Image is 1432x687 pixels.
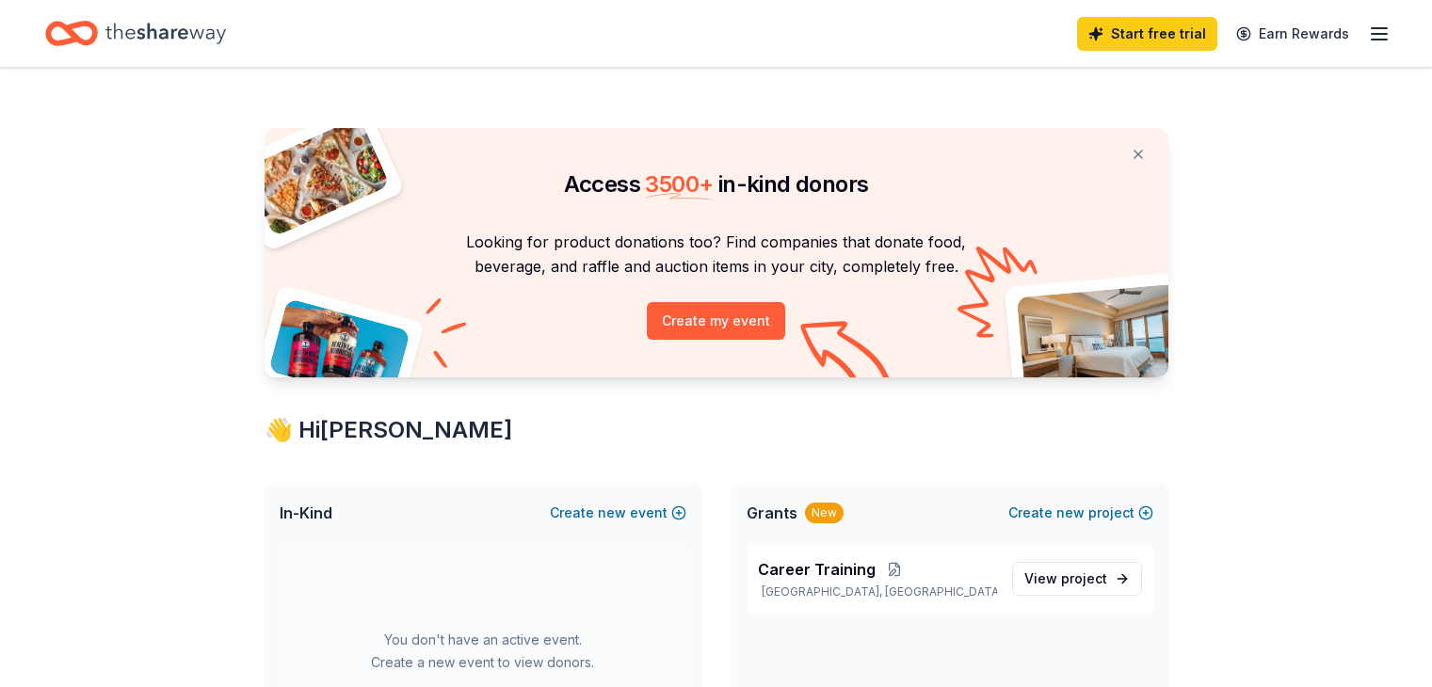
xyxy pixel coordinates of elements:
[243,117,390,237] img: Pizza
[647,302,785,340] button: Create my event
[1077,17,1217,51] a: Start free trial
[1008,502,1153,524] button: Createnewproject
[747,502,797,524] span: Grants
[564,170,869,198] span: Access in-kind donors
[1024,567,1107,590] span: View
[598,502,626,524] span: new
[287,230,1146,280] p: Looking for product donations too? Find companies that donate food, beverage, and raffle and auct...
[45,11,226,56] a: Home
[758,558,876,581] span: Career Training
[1056,502,1085,524] span: new
[645,170,713,198] span: 3500 +
[550,502,686,524] button: Createnewevent
[1061,570,1107,586] span: project
[265,415,1168,445] div: 👋 Hi [PERSON_NAME]
[758,584,997,599] p: [GEOGRAPHIC_DATA], [GEOGRAPHIC_DATA]
[805,503,844,523] div: New
[1012,562,1142,596] a: View project
[280,502,332,524] span: In-Kind
[800,321,894,391] img: Curvy arrow
[1225,17,1360,51] a: Earn Rewards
